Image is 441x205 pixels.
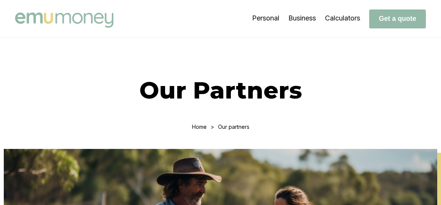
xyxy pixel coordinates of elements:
div: > [210,124,214,130]
h1: Our Partners [15,76,426,105]
img: Emu Money logo [15,13,113,28]
a: Home [192,124,207,130]
button: Get a quote [369,9,426,28]
div: Our partners [218,124,249,130]
a: Get a quote [369,14,426,22]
